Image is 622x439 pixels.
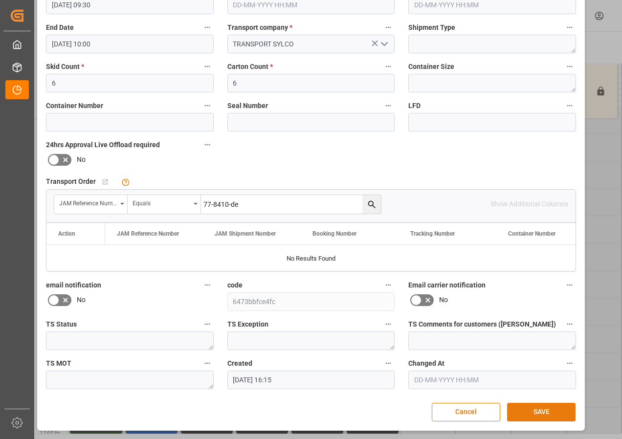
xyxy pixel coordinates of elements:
button: open menu [377,37,391,52]
span: Shipment Type [408,22,455,33]
span: Container Number [508,230,555,237]
button: TS MOT [201,357,214,370]
button: Skid Count * [201,60,214,73]
span: Booking Number [312,230,356,237]
span: TS Comments for customers ([PERSON_NAME]) [408,319,556,329]
span: TS Status [46,319,77,329]
button: open menu [128,195,201,214]
button: code [382,279,395,291]
span: Transport Order [46,176,96,187]
span: LFD [408,101,421,111]
button: Created [382,357,395,370]
span: email notification [46,280,101,290]
span: Changed At [408,358,444,369]
span: Container Number [46,101,103,111]
span: No [77,295,86,305]
span: JAM Shipment Number [215,230,276,237]
div: JAM Reference Number [59,197,117,208]
span: No [77,154,86,165]
span: Tracking Number [410,230,455,237]
button: Changed At [563,357,576,370]
input: DD-MM-YYYY HH:MM [46,35,214,53]
span: Container Size [408,62,454,72]
span: JAM Reference Number [117,230,179,237]
button: LFD [563,99,576,112]
span: TS Exception [227,319,268,329]
span: TS MOT [46,358,71,369]
div: Equals [133,197,190,208]
span: Transport company [227,22,292,33]
span: Email carrier notification [408,280,486,290]
button: 24hrs Approval Live Offload required [201,138,214,151]
button: Email carrier notification [563,279,576,291]
button: Transport company * [382,21,395,34]
button: open menu [54,195,128,214]
input: DD-MM-YYYY HH:MM [227,371,395,389]
span: Created [227,358,252,369]
button: search button [362,195,381,214]
button: End Date [201,21,214,34]
span: code [227,280,243,290]
button: Cancel [432,403,500,421]
span: Carton Count [227,62,273,72]
button: TS Status [201,318,214,330]
span: Skid Count [46,62,84,72]
button: Container Size [563,60,576,73]
input: DD-MM-YYYY HH:MM [408,371,576,389]
button: Carton Count * [382,60,395,73]
button: Shipment Type [563,21,576,34]
button: Seal Number [382,99,395,112]
span: 24hrs Approval Live Offload required [46,140,160,150]
span: Seal Number [227,101,268,111]
div: Action [58,230,75,237]
span: End Date [46,22,74,33]
button: email notification [201,279,214,291]
span: No [439,295,448,305]
input: Type to search [201,195,381,214]
button: TS Exception [382,318,395,330]
button: Container Number [201,99,214,112]
button: TS Comments for customers ([PERSON_NAME]) [563,318,576,330]
button: SAVE [507,403,576,421]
